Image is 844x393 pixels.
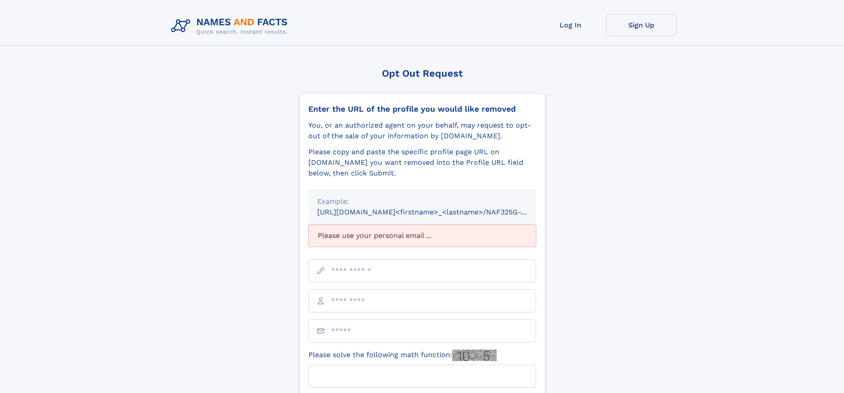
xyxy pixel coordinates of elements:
div: Please use your personal email ... [308,225,536,247]
div: Enter the URL of the profile you would like removed [308,104,536,114]
small: [URL][DOMAIN_NAME]<firstname>_<lastname>/NAF325G-xxxxxxxx [317,208,553,216]
div: Opt Out Request [299,68,545,79]
a: Log In [535,14,606,36]
label: Please solve the following math function: [308,350,497,361]
div: You, or an authorized agent on your behalf, may request to opt-out of the sale of your informatio... [308,120,536,141]
img: Logo Names and Facts [167,14,295,38]
a: Sign Up [606,14,677,36]
div: Example: [317,196,527,207]
div: Please copy and paste the specific profile page URL on [DOMAIN_NAME] you want removed into the Pr... [308,147,536,179]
